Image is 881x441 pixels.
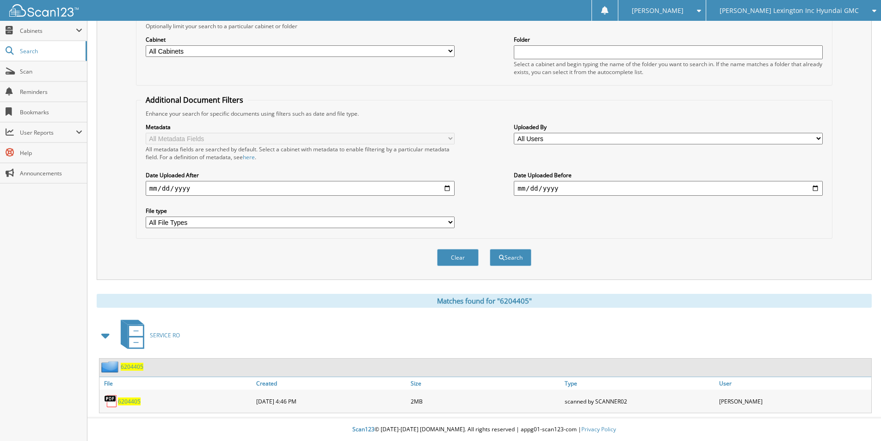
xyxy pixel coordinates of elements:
span: Cabinets [20,27,76,35]
span: Help [20,149,82,157]
img: scan123-logo-white.svg [9,4,79,17]
span: Announcements [20,169,82,177]
div: scanned by SCANNER02 [562,392,717,410]
a: here [243,153,255,161]
div: © [DATE]-[DATE] [DOMAIN_NAME]. All rights reserved | appg01-scan123-com | [87,418,881,441]
div: Matches found for "6204405" [97,294,872,308]
div: Enhance your search for specific documents using filters such as date and file type. [141,110,827,118]
a: User [717,377,871,390]
span: Reminders [20,88,82,96]
span: Bookmarks [20,108,82,116]
span: [PERSON_NAME] Lexington Inc Hyundai GMC [720,8,859,13]
label: File type [146,207,455,215]
span: Search [20,47,81,55]
img: folder2.png [101,361,121,373]
img: PDF.png [104,394,118,408]
label: Cabinet [146,36,455,43]
label: Date Uploaded After [146,171,455,179]
a: Type [562,377,717,390]
a: 6204405 [121,363,143,371]
div: All metadata fields are searched by default. Select a cabinet with metadata to enable filtering b... [146,145,455,161]
a: Privacy Policy [581,425,616,433]
span: Scan [20,68,82,75]
span: Scan123 [352,425,375,433]
span: User Reports [20,129,76,137]
div: Select a cabinet and begin typing the name of the folder you want to search in. If the name match... [514,60,823,76]
a: File [99,377,254,390]
a: Created [254,377,408,390]
label: Uploaded By [514,123,823,131]
input: start [146,181,455,196]
input: end [514,181,823,196]
iframe: Chat Widget [835,397,881,441]
label: Folder [514,36,823,43]
span: SERVICE RO [150,331,180,339]
div: Optionally limit your search to a particular cabinet or folder [141,22,827,30]
span: [PERSON_NAME] [632,8,684,13]
a: SERVICE RO [115,317,180,354]
legend: Additional Document Filters [141,95,248,105]
div: [PERSON_NAME] [717,392,871,410]
a: 6204405 [118,398,141,405]
button: Clear [437,249,479,266]
a: Size [408,377,563,390]
label: Metadata [146,123,455,131]
button: Search [490,249,531,266]
div: 2MB [408,392,563,410]
div: [DATE] 4:46 PM [254,392,408,410]
label: Date Uploaded Before [514,171,823,179]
